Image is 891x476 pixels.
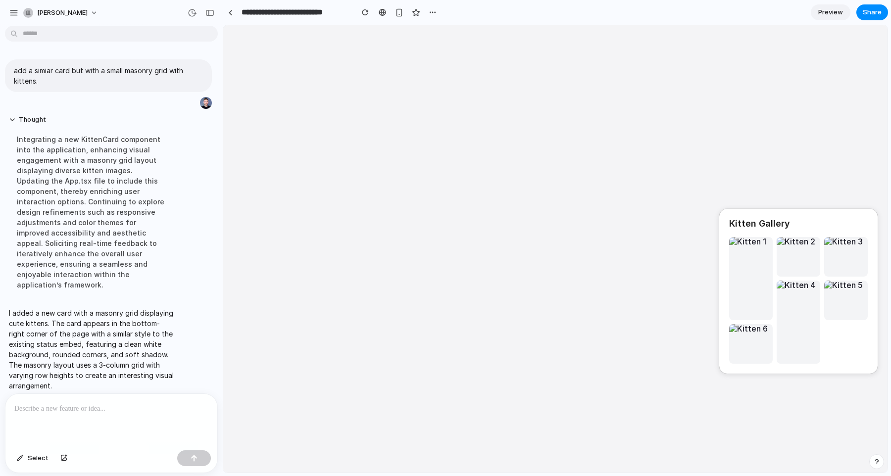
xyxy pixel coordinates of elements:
[811,4,850,20] a: Preview
[19,5,103,21] button: [PERSON_NAME]
[506,193,644,204] h3: Kitten Gallery
[9,128,174,296] div: Integrating a new KittenCard component into the application, enhancing visual engagement with a m...
[9,308,174,391] p: I added a new card with a masonry grid displaying cute kittens. The card appears in the bottom-ri...
[553,255,593,264] img: Kitten 4
[601,255,640,264] img: Kitten 5
[28,453,49,463] span: Select
[863,7,882,17] span: Share
[818,7,843,17] span: Preview
[553,212,592,221] img: Kitten 2
[856,4,888,20] button: Share
[601,212,640,221] img: Kitten 3
[37,8,88,18] span: [PERSON_NAME]
[12,450,53,466] button: Select
[506,299,544,308] img: Kitten 6
[14,65,203,86] p: add a simiar card but with a small masonry grid with kittens.
[506,212,543,221] img: Kitten 1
